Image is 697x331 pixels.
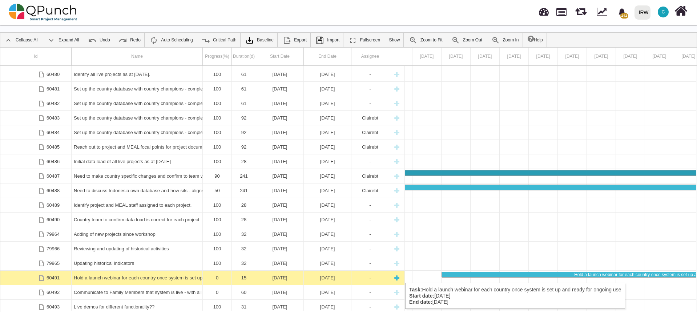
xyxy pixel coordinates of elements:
img: ic_zoom_out.687aa02.png [451,36,460,45]
div: Set up the country database with country champions - complete country implementation partners [74,96,200,110]
div: Reviewing and updating of historical activities [72,242,203,256]
div: [DATE] [258,169,301,183]
div: 100 [203,198,232,212]
span: Dashboard [539,4,549,15]
div: 22 Aug 2025 [587,48,616,65]
div: 17-08-2025 [256,271,304,285]
div: New task [391,256,402,270]
div: Task: Initial data load of all live projects as at 31-12-2024 Start date: 01-02-2025 End date: 28... [0,154,405,169]
div: 28 [232,213,256,227]
div: Task: Need to discuss Indonesia own database and how sits - aligns with GPMS ref moving forward p... [0,183,405,198]
div: Task: Set up the country database with country champions - complete country strategy themes - ind... [0,82,405,96]
div: Clairebt [351,111,389,125]
div: IRW [639,6,649,19]
img: ic_fullscreen_24.81ea589.png [348,36,357,45]
a: Baseline [242,33,277,47]
div: 79964 [47,227,60,241]
div: 100 [203,82,232,96]
div: Assignee [351,48,389,65]
div: 60482 [0,96,72,110]
div: 60487 [47,169,60,183]
div: 30-09-2025 [304,183,351,198]
div: 02-02-2025 [256,169,304,183]
img: ic_undo_24.4502e76.png [88,36,97,45]
div: 100 [205,140,229,154]
div: - [351,154,389,169]
div: 100 [205,82,229,96]
div: [DATE] [306,67,349,81]
div: 90 [205,169,229,183]
div: 61 [234,82,254,96]
div: Updating historical indicators [72,256,203,270]
div: - [351,82,389,96]
div: 60482 [47,96,60,110]
div: Clairebt [354,140,387,154]
img: ic_export_24.4e1404f.png [282,36,291,45]
div: Reach out to project and MEAL focal points for project documentation [72,140,203,154]
div: - [351,67,389,81]
div: Start Date [256,48,304,65]
a: Export [279,33,310,47]
div: 92 [234,140,254,154]
div: 60489 [47,198,60,212]
div: 14-08-2025 [304,227,351,241]
div: Name [72,48,203,65]
div: 100 [203,96,232,110]
div: 100 [203,67,232,81]
div: - [351,96,389,110]
div: Task: Identify all live projects as at 01-01-2024. Start date: 01-09-2024 End date: 31-10-2024 [0,67,405,82]
a: Critical Path [198,33,240,47]
div: 100 [205,154,229,169]
a: Expand All [43,33,83,47]
div: 92 [234,125,254,140]
div: [DATE] [258,227,301,241]
div: 14-07-2025 [256,242,304,256]
div: 28 [234,154,254,169]
div: 31-08-2025 [304,271,351,285]
div: Identify all live projects as at 01-01-2024. [72,67,203,81]
div: 100 [203,111,232,125]
div: 01-11-2024 [256,140,304,154]
div: 14-07-2025 [256,227,304,241]
img: ic_auto_scheduling_24.ade0d5b.png [149,36,158,45]
div: Set up the country database with country champions - complete roles, users and permissions [74,125,200,140]
div: New task [391,96,402,110]
div: 32 [234,227,254,241]
a: Import [312,33,343,47]
div: 28-02-2025 [304,198,351,212]
div: 60486 [47,154,60,169]
div: 61 [232,96,256,110]
span: 242 [620,13,628,19]
div: 28 [232,154,256,169]
div: 92 [232,140,256,154]
div: 79965 [0,256,72,270]
div: 60488 [47,183,60,198]
div: 79966 [0,242,72,256]
img: ic_collapse_all_24.42ac041.png [4,36,13,45]
div: 60483 [0,111,72,125]
div: Set up the country database with country champions - complete country implementation partners [72,96,203,110]
div: [DATE] [258,183,301,198]
div: 31-03-2025 [304,300,351,314]
div: Task: Updating historical indicators Start date: 14-07-2025 End date: 14-08-2025 [0,256,405,271]
div: 60481 [47,82,60,96]
div: 01-03-2025 [256,300,304,314]
div: [DATE] [306,198,349,212]
div: [DATE] [306,154,349,169]
div: 14-07-2025 [256,256,304,270]
div: [DATE] [306,111,349,125]
img: klXqkY5+JZAPre7YVMJ69SE9vgHW7RkaA9STpDBCRd8F60lk8AdY5g6cgTfGkm3cV0d3FrcCHw7UyPBLKa18SAFZQOCAmAAAA... [245,36,254,45]
div: 60492 [0,285,72,299]
div: 32 [232,256,256,270]
div: 01-09-2024 [256,67,304,81]
div: 15 [232,271,256,285]
div: [DATE] [306,125,349,140]
div: Clairebt [354,111,387,125]
div: - [354,198,387,212]
div: 60 [232,285,256,299]
a: Zoom Out [448,33,486,47]
div: Task: Set up the country database with country champions - complete country implementation partne... [0,96,405,111]
div: 100 [203,300,232,314]
div: [DATE] [258,111,301,125]
div: - [351,198,389,212]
